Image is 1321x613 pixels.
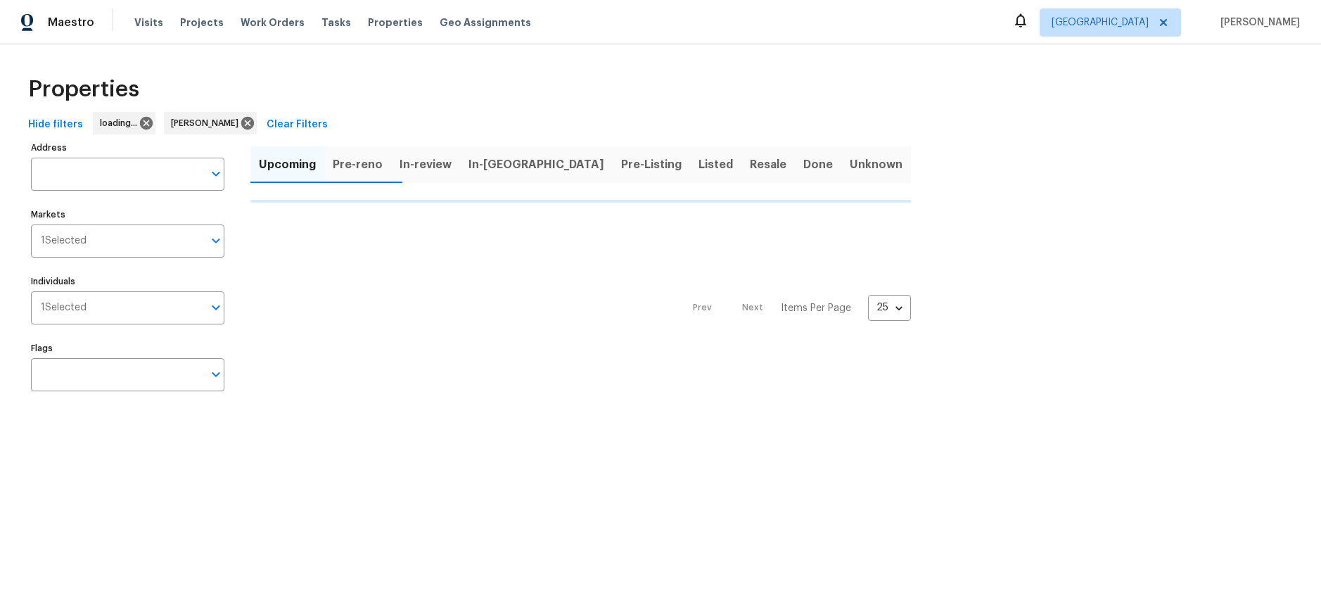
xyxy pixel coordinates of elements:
[259,155,316,175] span: Upcoming
[241,15,305,30] span: Work Orders
[440,15,531,30] span: Geo Assignments
[171,116,244,130] span: [PERSON_NAME]
[679,211,911,405] nav: Pagination Navigation
[164,112,257,134] div: [PERSON_NAME]
[206,231,226,251] button: Open
[134,15,163,30] span: Visits
[31,144,224,152] label: Address
[41,235,87,247] span: 1 Selected
[180,15,224,30] span: Projects
[850,155,902,175] span: Unknown
[781,301,851,315] p: Items Per Page
[1215,15,1300,30] span: [PERSON_NAME]
[321,18,351,27] span: Tasks
[28,116,83,134] span: Hide filters
[48,15,94,30] span: Maestro
[206,365,226,384] button: Open
[333,155,383,175] span: Pre-reno
[698,155,733,175] span: Listed
[206,164,226,184] button: Open
[31,210,224,219] label: Markets
[261,112,333,138] button: Clear Filters
[100,116,143,130] span: loading...
[28,82,139,96] span: Properties
[1052,15,1149,30] span: [GEOGRAPHIC_DATA]
[868,289,911,326] div: 25
[31,277,224,286] label: Individuals
[621,155,682,175] span: Pre-Listing
[93,112,155,134] div: loading...
[267,116,328,134] span: Clear Filters
[41,302,87,314] span: 1 Selected
[368,15,423,30] span: Properties
[468,155,604,175] span: In-[GEOGRAPHIC_DATA]
[23,112,89,138] button: Hide filters
[750,155,786,175] span: Resale
[803,155,833,175] span: Done
[31,344,224,353] label: Flags
[400,155,452,175] span: In-review
[206,298,226,317] button: Open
